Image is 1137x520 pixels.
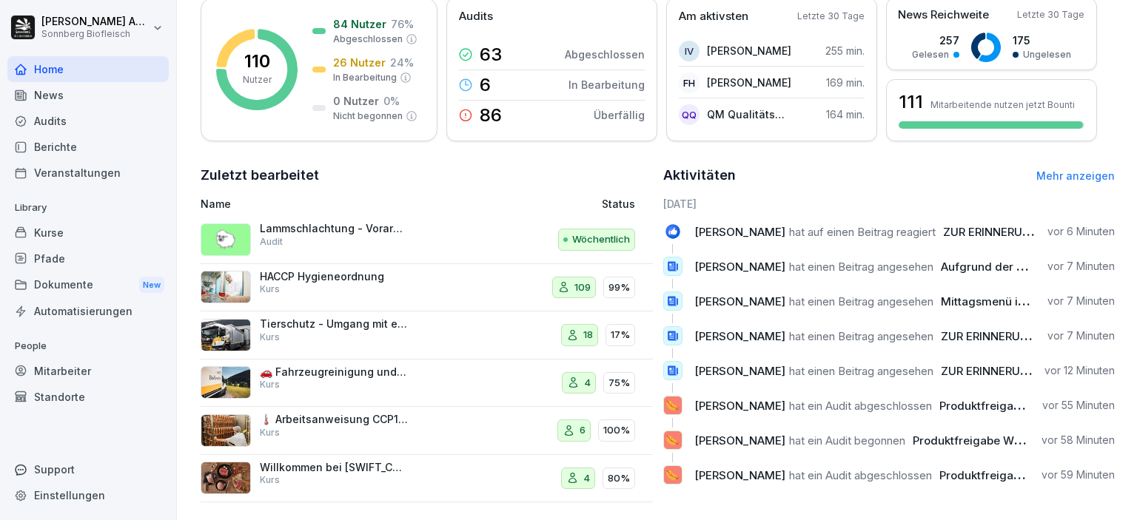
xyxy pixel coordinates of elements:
p: 164 min. [826,107,865,122]
p: vor 7 Minuten [1047,328,1115,343]
h3: 111 [899,90,923,115]
p: QM Qualitätsmanagement [707,107,792,122]
p: [PERSON_NAME] [707,43,791,58]
img: vq64qnx387vm2euztaeei3pt.png [201,462,251,494]
p: 255 min. [825,43,865,58]
p: 0 Nutzer [333,93,379,109]
p: Kurs [260,378,280,391]
p: 18 [583,328,593,342]
p: 🌡️ Arbeitsanweisung CCP1-Durcherhitzen [260,413,408,426]
p: Ungelesen [1023,48,1071,61]
p: 80% [608,471,630,486]
p: 17% [611,328,630,342]
p: vor 7 Minuten [1047,259,1115,274]
a: Tierschutz - Umgang mit entlaufenen TierenKurs1817% [201,311,653,359]
a: DokumenteNew [7,271,169,299]
span: [PERSON_NAME] [694,225,785,239]
span: [PERSON_NAME] [694,364,785,378]
span: Produktfreigabe Wurstproduktion [939,399,1119,413]
div: FH [679,72,700,93]
p: Audit [260,235,283,249]
p: 🚗 Fahrzeugreinigung und -kontrolle [260,365,408,379]
p: Überfällig [594,107,645,123]
p: Lammschlachtung - Vorarbeiten [260,222,408,235]
div: Mitarbeiter [7,358,169,384]
p: Letzte 30 Tage [1017,8,1084,21]
a: Automatisierungen [7,298,169,324]
p: 4 [583,471,590,486]
p: vor 6 Minuten [1047,224,1115,239]
p: 4 [584,376,591,391]
p: 🌭 [665,395,680,416]
p: Abgeschlossen [565,47,645,62]
p: 26 Nutzer [333,55,386,70]
h2: Zuletzt bearbeitet [201,165,653,186]
div: Dokumente [7,271,169,299]
a: Mehr anzeigen [1036,169,1115,182]
p: Nutzer [243,73,272,87]
p: 6 [480,76,491,94]
a: 🐑Lammschlachtung - VorarbeitenAuditWöchentlich [201,216,653,264]
div: Pfade [7,246,169,271]
p: Wöchentlich [572,232,630,247]
p: Am aktivsten [679,8,748,25]
p: Audits [459,8,493,25]
p: vor 7 Minuten [1047,294,1115,308]
h6: [DATE] [663,196,1116,212]
a: News [7,82,169,108]
span: hat einen Beitrag angesehen [789,260,933,274]
div: IV [679,41,700,61]
p: Kurs [260,473,280,487]
img: bamexjacmri6zjb590eznjuv.png [201,319,251,351]
span: hat auf einen Beitrag reagiert [789,225,936,239]
span: hat ein Audit begonnen [789,433,905,448]
p: Kurs [260,283,280,296]
p: Tierschutz - Umgang mit entlaufenen Tieren [260,317,408,331]
a: HACCP HygieneordnungKurs10999% [201,264,653,312]
p: 257 [912,33,959,48]
p: In Bearbeitung [568,77,645,92]
span: [PERSON_NAME] [694,433,785,448]
img: hvxepc8g01zu3rjqex5ywi6r.png [201,414,251,447]
p: Library [7,196,169,220]
p: 169 min. [826,75,865,90]
a: Einstellungen [7,482,169,508]
p: 76 % [391,16,414,32]
a: Veranstaltungen [7,160,169,186]
p: In Bearbeitung [333,71,397,84]
p: 100% [603,423,630,438]
span: [PERSON_NAME] [694,294,785,308]
h2: Aktivitäten [663,165,736,186]
div: Kurse [7,220,169,246]
div: New [139,277,164,294]
span: hat einen Beitrag angesehen [789,294,933,308]
p: 24 % [390,55,414,70]
p: Letzte 30 Tage [797,10,865,23]
p: 109 [574,280,591,295]
a: 🚗 Fahrzeugreinigung und -kontrolleKurs475% [201,359,653,408]
p: Gelesen [912,48,949,61]
p: 75% [608,376,630,391]
p: 99% [608,280,630,295]
p: 175 [1013,33,1071,48]
span: [PERSON_NAME] [694,468,785,482]
a: Berichte [7,134,169,160]
p: [PERSON_NAME] [707,75,791,90]
p: People [7,334,169,358]
a: Audits [7,108,169,134]
p: Nicht begonnen [333,109,403,123]
a: Home [7,56,169,82]
p: 6 [580,423,586,438]
span: Produktfreigabe Wurstproduktion [939,468,1119,482]
p: [PERSON_NAME] Anibas [41,16,150,28]
span: [PERSON_NAME] [694,260,785,274]
span: hat einen Beitrag angesehen [789,364,933,378]
p: Kurs [260,331,280,344]
p: 86 [480,107,502,124]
